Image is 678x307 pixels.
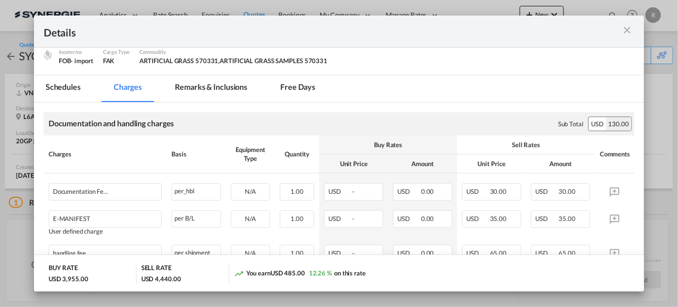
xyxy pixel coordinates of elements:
span: 35.00 [490,215,507,222]
span: 65.00 [559,249,576,257]
span: USD [535,215,558,222]
th: Unit Price [457,154,526,173]
div: User defined charge [49,228,162,235]
div: FOB [59,56,93,65]
div: Equipment Type [231,145,270,163]
div: Details [44,25,576,37]
div: Cargo Type [103,48,130,56]
span: 1.00 [290,249,304,257]
span: N/A [245,215,256,222]
span: 0.00 [421,215,434,222]
span: USD [535,188,558,195]
div: Charges [49,150,162,158]
div: USD 4,440.00 [141,274,181,283]
span: 0.00 [421,249,434,257]
div: SELL RATE [141,263,171,274]
span: - [352,249,355,257]
div: handling fee [53,245,132,257]
span: USD [397,188,420,195]
span: 65.00 [490,249,507,257]
div: Commodity [139,48,328,56]
div: USD [589,117,606,131]
div: 130.00 [606,117,631,131]
img: cargo.png [42,50,53,60]
th: Unit Price [319,154,388,173]
md-tab-item: Free days [269,75,327,102]
span: - [352,188,355,195]
div: Sub Total [558,119,583,128]
span: USD [466,215,489,222]
span: 12.26 % [309,269,332,277]
span: - [352,215,355,222]
md-tab-item: Schedules [34,75,92,102]
div: per_hbl [171,183,221,201]
div: E-MANIFEST [53,211,132,222]
md-icon: icon-close m-3 fg-AAA8AD cursor [621,24,633,36]
span: 1.00 [290,188,304,195]
md-tab-item: Charges [102,75,153,102]
div: BUY RATE [49,263,78,274]
span: USD 485.00 [271,269,305,277]
span: 35.00 [559,215,576,222]
md-tab-item: Remarks & Inclusions [163,75,259,102]
span: USD [328,249,351,257]
div: - import [71,56,93,65]
th: Amount [388,154,457,173]
div: Documentation and handling charges [49,118,174,129]
span: ARTIFICIAL GRASS 570331,ARTIFICIAL GRASS SAMPLES 570331 [139,57,328,65]
div: USD 3,955.00 [49,274,88,283]
div: Incoterms [59,48,93,56]
span: USD [466,249,489,257]
th: Amount [526,154,595,173]
div: Documentation Fee (DOC) [53,184,132,195]
div: per shipment [171,245,221,262]
span: USD [397,215,420,222]
span: N/A [245,188,256,195]
div: Quantity [280,150,314,158]
div: Sell Rates [462,140,590,149]
span: 0.00 [421,188,434,195]
span: USD [328,188,351,195]
span: 30.00 [490,188,507,195]
span: N/A [245,249,256,257]
div: FAK [103,56,130,65]
span: 30.00 [559,188,576,195]
md-pagination-wrapper: Use the left and right arrow keys to navigate between tabs [34,75,337,102]
md-dialog: Port of ... [34,16,644,292]
md-icon: icon-trending-up [234,269,244,278]
span: 1.00 [290,215,304,222]
th: Comments [595,136,634,173]
div: Basis [171,150,221,158]
div: You earn on this rate [234,269,366,279]
span: USD [535,249,558,257]
span: USD [397,249,420,257]
div: Buy Rates [324,140,452,149]
span: USD [328,215,351,222]
div: per B/L [171,210,221,228]
span: USD [466,188,489,195]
